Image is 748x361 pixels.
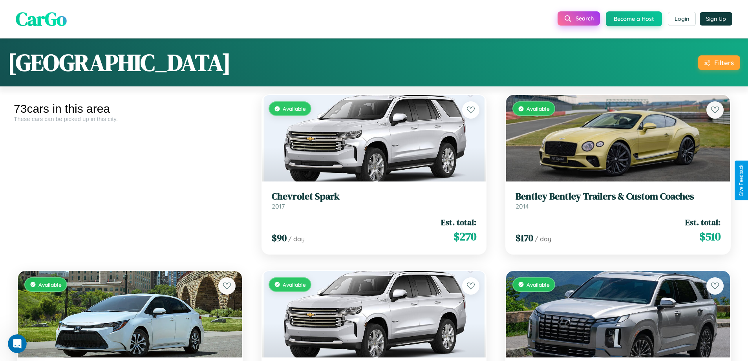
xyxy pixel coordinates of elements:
[8,46,231,79] h1: [GEOGRAPHIC_DATA]
[685,216,721,228] span: Est. total:
[272,191,477,202] h3: Chevrolet Spark
[535,235,551,243] span: / day
[272,202,285,210] span: 2017
[527,105,550,112] span: Available
[8,334,27,353] iframe: Intercom live chat
[714,59,734,67] div: Filters
[606,11,662,26] button: Become a Host
[516,202,529,210] span: 2014
[441,216,476,228] span: Est. total:
[38,281,62,288] span: Available
[14,102,246,115] div: 73 cars in this area
[516,231,533,244] span: $ 170
[739,165,744,196] div: Give Feedback
[16,6,67,32] span: CarGo
[283,105,306,112] span: Available
[668,12,696,26] button: Login
[698,55,740,70] button: Filters
[516,191,721,210] a: Bentley Bentley Trailers & Custom Coaches2014
[272,231,287,244] span: $ 90
[576,15,594,22] span: Search
[283,281,306,288] span: Available
[272,191,477,210] a: Chevrolet Spark2017
[700,12,732,26] button: Sign Up
[14,115,246,122] div: These cars can be picked up in this city.
[454,229,476,244] span: $ 270
[527,281,550,288] span: Available
[699,229,721,244] span: $ 510
[558,11,600,26] button: Search
[288,235,305,243] span: / day
[516,191,721,202] h3: Bentley Bentley Trailers & Custom Coaches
